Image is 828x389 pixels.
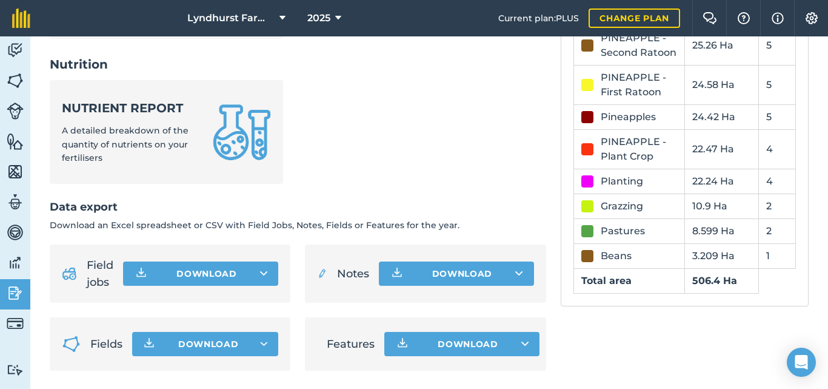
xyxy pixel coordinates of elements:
[601,199,643,214] div: Grazzing
[601,249,632,263] div: Beans
[90,336,122,353] span: Fields
[50,198,546,216] h2: Data export
[390,266,404,281] img: Download icon
[62,100,198,117] strong: Nutrient report
[589,8,680,28] a: Change plan
[601,224,645,238] div: Pastures
[50,80,283,184] a: Nutrient reportA detailed breakdown of the quantity of nutrients on your fertilisers
[50,56,546,73] h2: Nutrition
[50,218,546,232] p: Download an Excel spreadsheet or CSV with Field Jobs, Notes, Fields or Features for the year.
[317,259,327,288] img: svg+xml;base64,PD94bWwgdmVyc2lvbj0iMS4wIiBlbmNvZGluZz0idXRmLTgiPz4KPCEtLSBHZW5lcmF0b3I6IEFkb2JlIE...
[758,65,795,104] td: 5
[327,336,375,353] span: Features
[7,364,24,376] img: svg+xml;base64,PD94bWwgdmVyc2lvbj0iMS4wIiBlbmNvZGluZz0idXRmLTgiPz4KPCEtLSBHZW5lcmF0b3I6IEFkb2JlIE...
[684,65,758,104] td: 24.58 Ha
[684,194,758,218] td: 10.9 Ha
[684,129,758,169] td: 22.47 Ha
[601,110,656,124] div: Pineapples
[7,163,24,181] img: svg+xml;base64,PHN2ZyB4bWxucz0iaHR0cDovL3d3dy53My5vcmcvMjAwMC9zdmciIHdpZHRoPSI1NiIgaGVpZ2h0PSI2MC...
[601,70,677,100] div: PINEAPPLE - First Ratoon
[498,12,579,25] span: Current plan : PLUS
[87,257,114,291] span: Field jobs
[601,31,677,60] div: PINEAPPLE - Second Ratoon
[684,25,758,65] td: 25.26 Ha
[62,125,189,163] span: A detailed breakdown of the quantity of nutrients on your fertilisers
[772,11,784,25] img: svg+xml;base64,PHN2ZyB4bWxucz0iaHR0cDovL3d3dy53My5vcmcvMjAwMC9zdmciIHdpZHRoPSIxNyIgaGVpZ2h0PSIxNy...
[213,103,271,161] img: Nutrient report
[758,243,795,268] td: 1
[7,72,24,90] img: svg+xml;base64,PHN2ZyB4bWxucz0iaHR0cDovL3d3dy53My5vcmcvMjAwMC9zdmciIHdpZHRoPSI1NiIgaGVpZ2h0PSI2MC...
[384,332,539,356] button: Download
[178,338,239,350] span: Download
[758,25,795,65] td: 5
[692,275,737,286] strong: 506.4 Ha
[7,315,24,332] img: svg+xml;base64,PD94bWwgdmVyc2lvbj0iMS4wIiBlbmNvZGluZz0idXRmLTgiPz4KPCEtLSBHZW5lcmF0b3I6IEFkb2JlIE...
[187,11,275,25] span: Lyndhurst Farming
[7,223,24,242] img: svg+xml;base64,PD94bWwgdmVyc2lvbj0iMS4wIiBlbmNvZGluZz0idXRmLTgiPz4KPCEtLSBHZW5lcmF0b3I6IEFkb2JlIE...
[736,12,751,24] img: A question mark icon
[703,12,717,24] img: Two speech bubbles overlapping with the left bubble in the forefront
[758,129,795,169] td: 4
[758,104,795,129] td: 5
[379,262,534,286] button: Download
[601,174,643,189] div: Planting
[7,284,24,302] img: svg+xml;base64,PD94bWwgdmVyc2lvbj0iMS4wIiBlbmNvZGluZz0idXRmLTgiPz4KPCEtLSBHZW5lcmF0b3I6IEFkb2JlIE...
[7,132,24,151] img: svg+xml;base64,PHN2ZyB4bWxucz0iaHR0cDovL3d3dy53My5vcmcvMjAwMC9zdmciIHdpZHRoPSI1NiIgaGVpZ2h0PSI2MC...
[758,169,795,194] td: 4
[758,194,795,218] td: 2
[337,265,369,282] span: Notes
[62,330,81,359] img: Fields icon
[684,169,758,194] td: 22.24 Ha
[787,348,816,377] div: Open Intercom Messenger
[7,103,24,120] img: svg+xml;base64,PD94bWwgdmVyc2lvbj0iMS4wIiBlbmNvZGluZz0idXRmLTgiPz4KPCEtLSBHZW5lcmF0b3I6IEFkb2JlIE...
[7,41,24,59] img: svg+xml;base64,PD94bWwgdmVyc2lvbj0iMS4wIiBlbmNvZGluZz0idXRmLTgiPz4KPCEtLSBHZW5lcmF0b3I6IEFkb2JlIE...
[132,332,278,356] button: Download
[581,275,632,286] strong: Total area
[684,243,758,268] td: 3.209 Ha
[7,193,24,211] img: svg+xml;base64,PD94bWwgdmVyc2lvbj0iMS4wIiBlbmNvZGluZz0idXRmLTgiPz4KPCEtLSBHZW5lcmF0b3I6IEFkb2JlIE...
[7,254,24,272] img: svg+xml;base64,PD94bWwgdmVyc2lvbj0iMS4wIiBlbmNvZGluZz0idXRmLTgiPz4KPCEtLSBHZW5lcmF0b3I6IEFkb2JlIE...
[601,135,677,164] div: PINEAPPLE - Plant Crop
[134,266,149,281] img: Download icon
[395,337,410,351] img: Download icon
[123,262,278,286] button: Download
[684,104,758,129] td: 24.42 Ha
[684,218,758,243] td: 8.599 Ha
[758,218,795,243] td: 2
[307,11,330,25] span: 2025
[12,8,30,28] img: fieldmargin Logo
[804,12,819,24] img: A cog icon
[62,259,77,288] img: svg+xml;base64,PD94bWwgdmVyc2lvbj0iMS4wIiBlbmNvZGluZz0idXRmLTgiPz4KPCEtLSBHZW5lcmF0b3I6IEFkb2JlIE...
